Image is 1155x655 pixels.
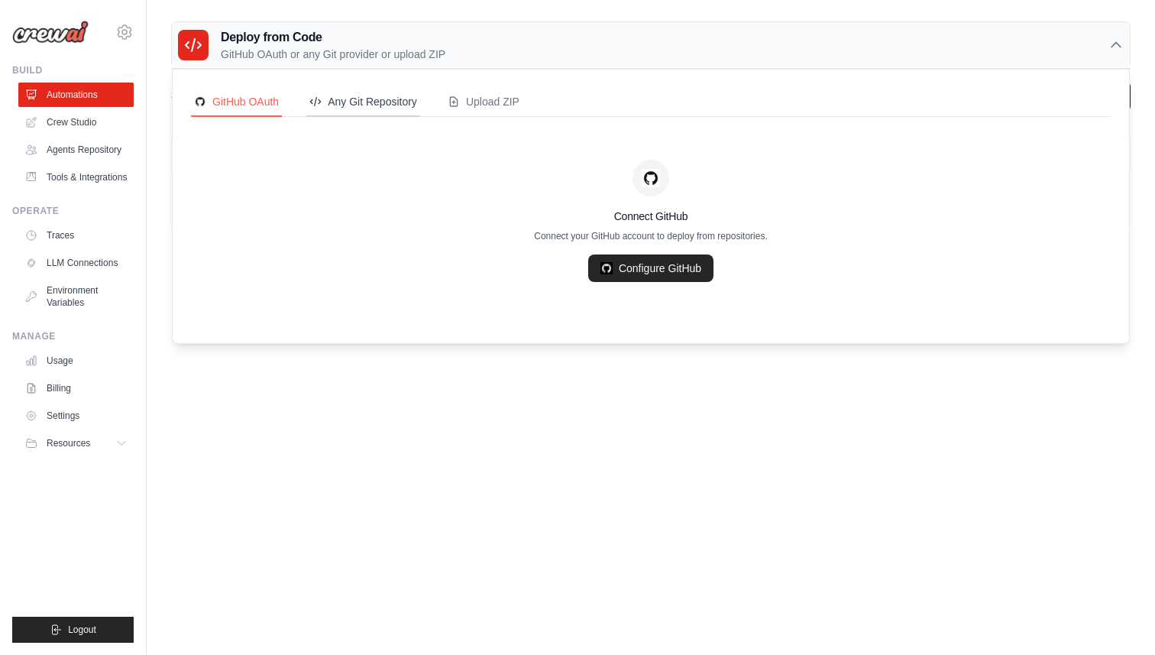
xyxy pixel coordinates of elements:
[171,103,511,118] p: Manage and monitor your active crew automations from this dashboard.
[18,110,134,135] a: Crew Studio
[12,617,134,643] button: Logout
[18,404,134,428] a: Settings
[12,330,134,342] div: Manage
[445,88,522,117] button: Upload ZIP
[18,251,134,275] a: LLM Connections
[47,437,90,449] span: Resources
[18,138,134,162] a: Agents Repository
[191,88,1111,117] nav: Deployment Source
[306,88,420,117] button: Any Git Repository
[18,349,134,373] a: Usage
[191,88,282,117] button: GitHubGitHub OAuth
[1079,582,1155,655] iframe: Chat Widget
[12,21,89,44] img: Logo
[600,262,613,274] img: GitHub
[588,255,713,282] a: Configure GitHub
[194,96,206,108] img: GitHub
[191,209,1111,224] h4: Connect GitHub
[191,230,1111,242] p: Connect your GitHub account to deploy from repositories.
[12,205,134,217] div: Operate
[221,28,445,47] h3: Deploy from Code
[171,137,429,168] th: Crew
[12,64,134,76] div: Build
[18,223,134,248] a: Traces
[18,376,134,400] a: Billing
[171,82,511,103] h2: Automations Live
[18,165,134,190] a: Tools & Integrations
[309,94,417,109] div: Any Git Repository
[642,169,660,187] img: GitHub
[18,83,134,107] a: Automations
[448,94,519,109] div: Upload ZIP
[18,278,134,315] a: Environment Variables
[68,624,96,636] span: Logout
[18,431,134,456] button: Resources
[221,47,445,62] p: GitHub OAuth or any Git provider or upload ZIP
[194,94,279,109] div: GitHub OAuth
